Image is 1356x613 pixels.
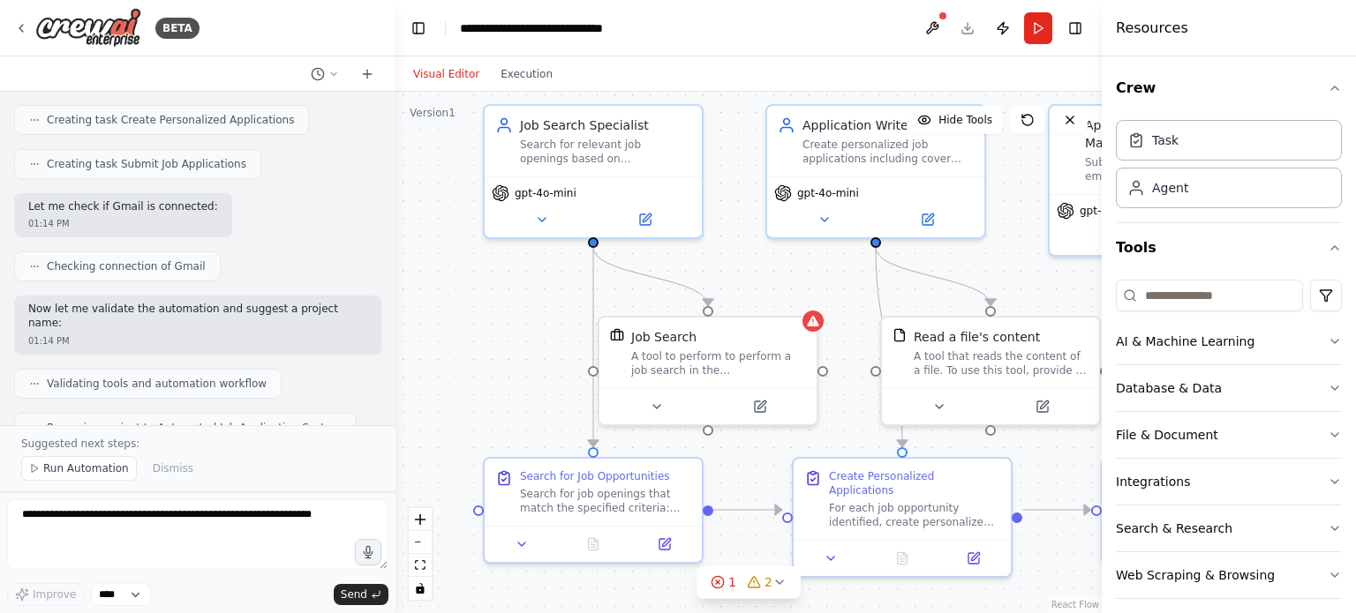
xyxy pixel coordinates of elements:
button: No output available [865,548,940,569]
g: Edge from 2f974789-5ece-4fb3-9c8a-5ba1402eda0f to d93ade33-3f54-4f71-b4a0-8661017df57f [584,247,602,446]
button: Search & Research [1116,505,1342,551]
div: BETA [155,18,200,39]
div: Search for relevant job openings based on {job_criteria} including position title, location, expe... [520,138,691,166]
div: Tools [1116,273,1342,613]
button: 12 [697,566,801,599]
span: gpt-4o-mini [797,186,859,200]
button: Dismiss [144,456,202,481]
div: Search for Job Opportunities [520,469,670,483]
button: Open in side panel [595,209,695,230]
button: Crew [1116,64,1342,113]
button: File & Document [1116,412,1342,458]
button: AI & Machine Learning [1116,318,1342,364]
g: Edge from d93ade33-3f54-4f71-b4a0-8661017df57f to 3043dfd5-002e-4d6e-a4ae-c7b2b90a4d56 [713,501,781,519]
div: Application Writer [802,116,974,134]
p: Suggested next steps: [21,437,374,451]
div: Job Search [631,328,697,346]
button: Start a new chat [353,64,381,85]
g: Edge from 2f974789-5ece-4fb3-9c8a-5ba1402eda0f to b00d9e9d-695f-4af1-abcd-6348a65af7b2 [584,247,717,305]
div: Crew [1116,113,1342,222]
div: SerplyJobSearchToolJob SearchA tool to perform to perform a job search in the [GEOGRAPHIC_DATA] w... [598,316,818,426]
button: Hide left sidebar [406,16,431,41]
div: Application Submission Manager [1085,116,1256,152]
span: Improve [33,587,76,602]
button: Click to speak your automation idea [355,539,381,565]
button: Open in side panel [634,534,695,555]
nav: breadcrumb [460,19,657,37]
g: Edge from fd65bb80-c962-43ab-a337-0dd181d48d51 to 3043dfd5-002e-4d6e-a4ae-c7b2b90a4d56 [867,247,911,446]
a: React Flow attribution [1051,600,1099,609]
div: Submit job applications via email to hiring managers and recruiters using the personalized applic... [1085,155,1256,183]
div: Search for job openings that match the specified criteria: {job_criteria}. Look for positions tha... [520,487,691,515]
img: FileReadTool [893,328,907,342]
button: Run Automation [21,456,137,481]
div: Create personalized job applications including cover letters and application emails based on the ... [802,138,974,166]
button: fit view [409,554,432,577]
button: toggle interactivity [409,577,432,600]
button: Visual Editor [403,64,490,85]
button: Open in side panel [710,396,810,417]
div: 01:14 PM [28,217,218,230]
div: A tool to perform to perform a job search in the [GEOGRAPHIC_DATA] with a search_query. [631,349,806,378]
span: Creating task Create Personalized Applications [47,113,294,127]
span: Run Automation [43,461,129,475]
button: Integrations [1116,459,1342,505]
button: Send [334,584,388,605]
span: Dismiss [153,461,193,475]
div: Application WriterCreate personalized job applications including cover letters and application em... [765,104,986,239]
p: Let me check if Gmail is connected: [28,200,218,214]
span: gpt-4o-mini [1080,204,1141,218]
div: Create Personalized ApplicationsFor each job opportunity identified, create personalized applicat... [792,457,1013,578]
button: Hide Tools [907,106,1003,134]
h4: Resources [1116,18,1188,39]
div: Job Search Specialist [520,116,691,134]
button: Database & Data [1116,365,1342,411]
button: No output available [556,534,631,555]
button: Open in side panel [878,209,977,230]
g: Edge from fd65bb80-c962-43ab-a337-0dd181d48d51 to a04aff04-a571-47a3-aef1-19b4c8e519b8 [867,247,999,305]
button: Improve [7,583,84,606]
span: gpt-4o-mini [515,186,576,200]
img: Logo [35,8,141,48]
button: Hide right sidebar [1063,16,1088,41]
div: Application Submission ManagerSubmit job applications via email to hiring managers and recruiters... [1048,104,1269,257]
div: Read a file's content [914,328,1040,346]
div: A tool that reads the content of a file. To use this tool, provide a 'file_path' parameter with t... [914,349,1089,378]
button: Web Scraping & Browsing [1116,552,1342,598]
button: Switch to previous chat [304,64,346,85]
span: Checking connection of Gmail [47,259,206,273]
button: Open in side panel [943,548,1004,569]
button: Execution [490,64,563,85]
div: 01:14 PM [28,334,367,348]
span: 2 [765,573,772,591]
div: Version 1 [410,106,456,120]
span: Hide Tools [938,113,992,127]
button: Open in side panel [992,396,1092,417]
div: Task [1152,131,1179,149]
g: Edge from 3043dfd5-002e-4d6e-a4ae-c7b2b90a4d56 to 7b7f7b5b-0d38-4042-8baa-f1f2259861f2 [1022,501,1090,519]
button: Tools [1116,223,1342,273]
div: FileReadToolRead a file's contentA tool that reads the content of a file. To use this tool, provi... [880,316,1101,426]
button: zoom in [409,508,432,531]
div: Create Personalized Applications [829,469,1000,497]
button: zoom out [409,531,432,554]
div: Search for Job OpportunitiesSearch for job openings that match the specified criteria: {job_crite... [483,457,704,564]
div: For each job opportunity identified, create personalized application materials including cover le... [829,501,1000,529]
div: Job Search SpecialistSearch for relevant job openings based on {job_criteria} including position ... [483,104,704,239]
span: Creating task Submit Job Applications [47,157,246,171]
span: 1 [728,573,736,591]
img: SerplyJobSearchTool [610,328,624,342]
span: Send [341,587,367,602]
div: React Flow controls [409,508,432,600]
span: Validating tools and automation workflow [47,377,267,391]
div: Agent [1152,179,1188,197]
p: Now let me validate the automation and suggest a project name: [28,303,367,330]
span: Renaming project to Automated Job Application System [47,421,342,435]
